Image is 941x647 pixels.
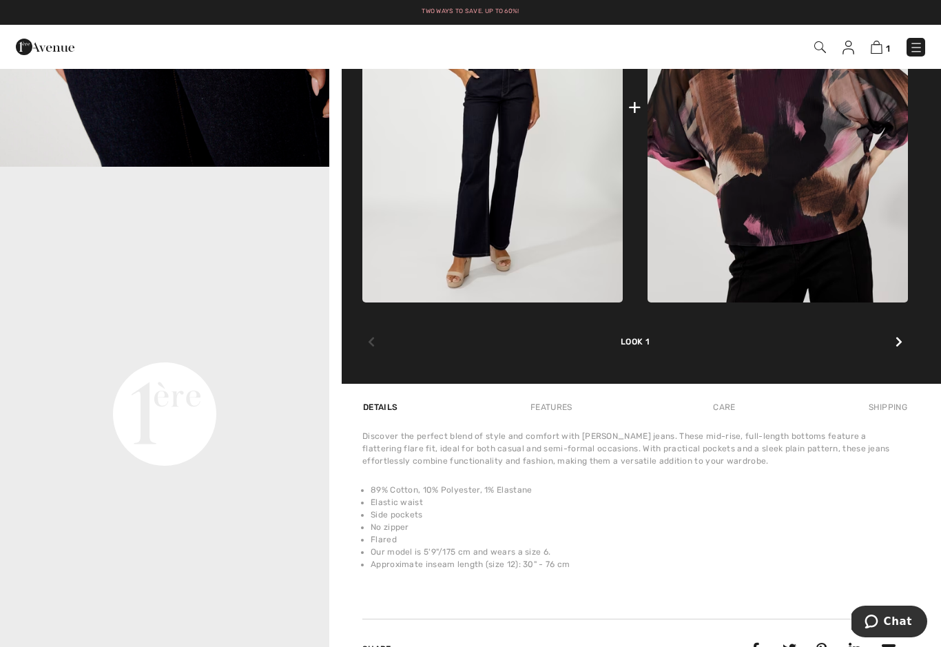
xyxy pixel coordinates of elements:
[362,302,908,348] div: Look 1
[371,558,908,571] li: Approximate inseam length (size 12): 30" - 76 cm
[362,430,908,467] div: Discover the perfect blend of style and comfort with [PERSON_NAME] jeans. These mid-rise, full-le...
[519,395,583,420] div: Features
[628,92,641,123] div: +
[814,41,826,53] img: Search
[422,8,519,14] a: Two ways to save. Up to 60%!
[371,546,908,558] li: Our model is 5'9"/175 cm and wears a size 6.
[871,41,882,54] img: Shopping Bag
[371,521,908,533] li: No zipper
[362,395,401,420] div: Details
[16,39,74,52] a: 1ère Avenue
[371,496,908,509] li: Elastic waist
[871,39,890,55] a: 1
[886,43,890,54] span: 1
[865,395,908,420] div: Shipping
[371,533,908,546] li: Flared
[909,41,923,54] img: Menu
[371,509,908,521] li: Side pockets
[371,484,908,496] li: 89% Cotton, 10% Polyester, 1% Elastane
[16,33,74,61] img: 1ère Avenue
[842,41,854,54] img: My Info
[851,606,927,640] iframe: Opens a widget where you can chat to one of our agents
[701,395,747,420] div: Care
